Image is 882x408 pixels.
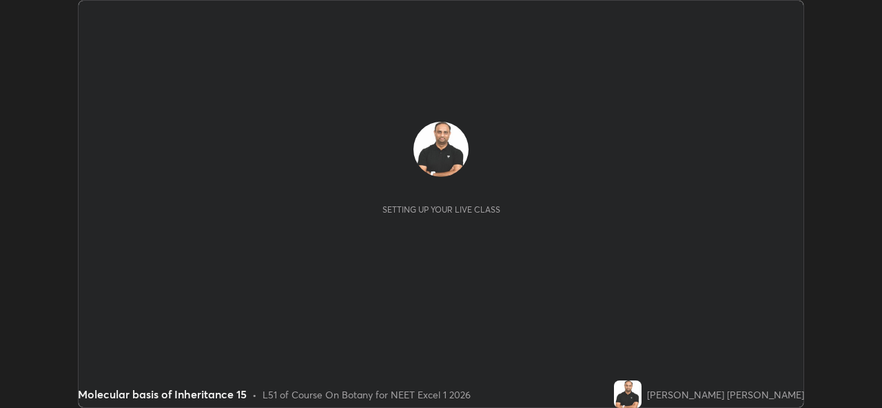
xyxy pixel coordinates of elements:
div: Molecular basis of Inheritance 15 [78,386,247,402]
img: 0288c81ecca544f6b86d0d2edef7c4db.jpg [413,122,469,177]
img: 0288c81ecca544f6b86d0d2edef7c4db.jpg [614,380,642,408]
div: Setting up your live class [382,204,500,215]
div: [PERSON_NAME] [PERSON_NAME] [647,387,804,402]
div: L51 of Course On Botany for NEET Excel 1 2026 [263,387,471,402]
div: • [252,387,257,402]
